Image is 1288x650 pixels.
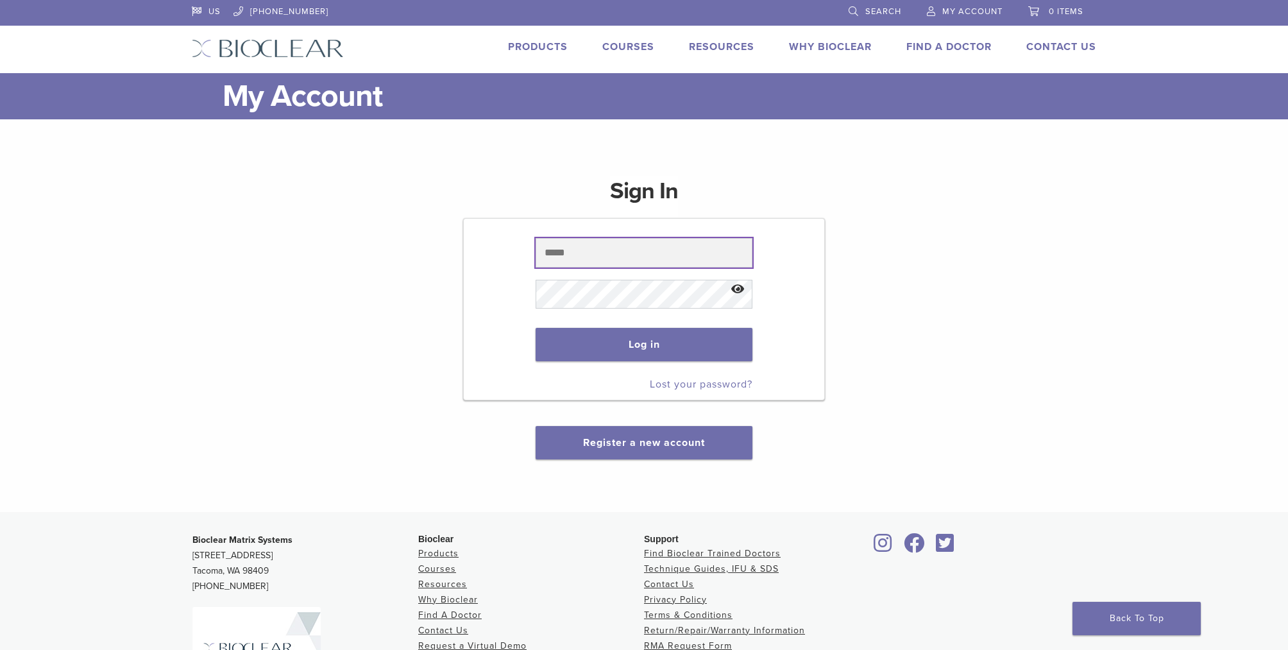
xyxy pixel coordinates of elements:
h1: My Account [223,73,1096,119]
a: Courses [602,40,654,53]
a: Register a new account [583,436,705,449]
h1: Sign In [610,176,678,217]
button: Show password [724,273,752,306]
p: [STREET_ADDRESS] Tacoma, WA 98409 [PHONE_NUMBER] [192,533,418,594]
a: Bioclear [899,541,929,554]
a: Resources [689,40,754,53]
a: Back To Top [1072,602,1201,635]
a: Products [508,40,568,53]
a: Bioclear [870,541,897,554]
button: Register a new account [536,426,752,459]
a: Contact Us [418,625,468,636]
a: Courses [418,563,456,574]
a: Technique Guides, IFU & SDS [644,563,779,574]
img: Bioclear [192,39,344,58]
a: Find Bioclear Trained Doctors [644,548,781,559]
a: Privacy Policy [644,594,707,605]
a: Products [418,548,459,559]
a: Find A Doctor [418,610,482,620]
a: Why Bioclear [789,40,872,53]
span: Search [865,6,901,17]
a: Find A Doctor [906,40,992,53]
span: Bioclear [418,534,453,544]
a: Terms & Conditions [644,610,733,620]
a: Contact Us [1026,40,1096,53]
span: My Account [942,6,1003,17]
span: Support [644,534,679,544]
a: Resources [418,579,467,590]
a: Why Bioclear [418,594,478,605]
button: Log in [536,328,752,361]
a: Contact Us [644,579,694,590]
a: Bioclear [931,541,958,554]
a: Lost your password? [650,378,752,391]
a: Return/Repair/Warranty Information [644,625,805,636]
strong: Bioclear Matrix Systems [192,535,292,545]
span: 0 items [1049,6,1083,17]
